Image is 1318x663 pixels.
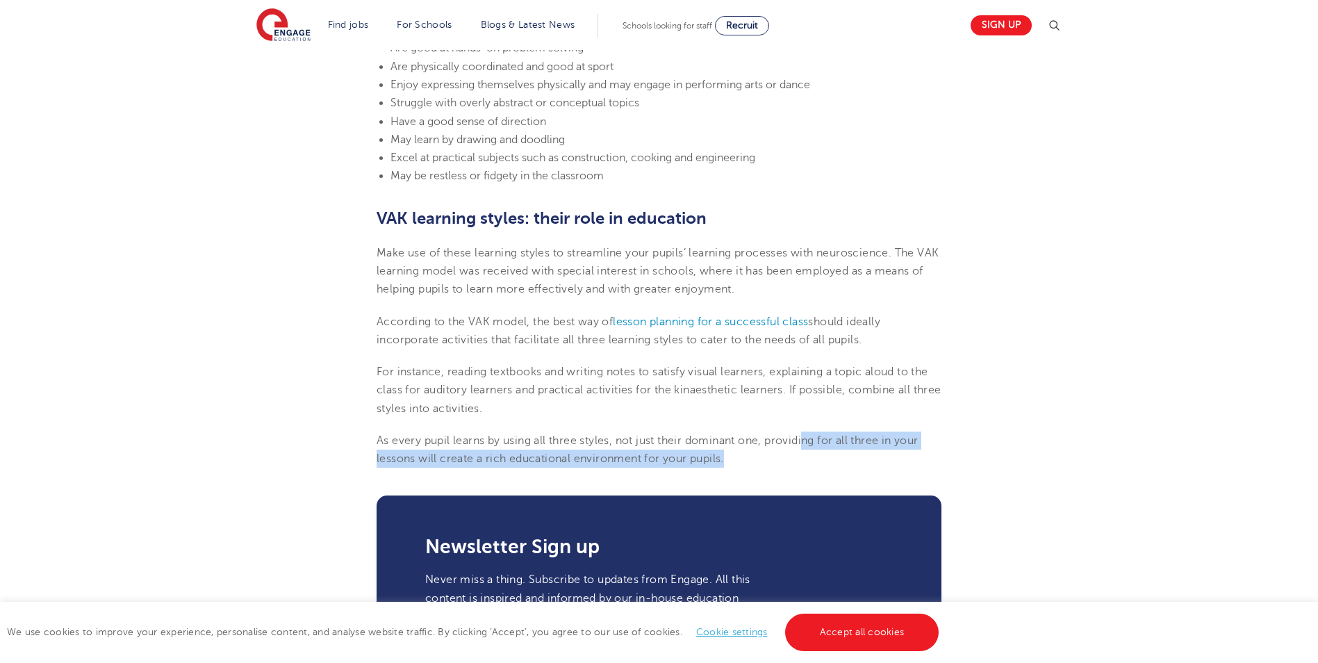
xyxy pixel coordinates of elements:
span: May be restless or fidgety in the classroom [390,170,604,182]
span: For instance, reading textbooks and writing notes to satisfy visual learners, explaining a topic ... [377,366,941,415]
a: Recruit [715,16,769,35]
b: VAK learning styles: their role in education [377,208,707,228]
a: Cookie settings [696,627,768,637]
span: Enjoy expressing themselves physically and may engage in performing arts or dance [390,79,810,91]
a: lesson planning for a successful class [613,316,808,328]
h3: Newsletter Sign up [425,537,893,557]
span: Are physically coordinated and good at sport [390,60,613,73]
img: Engage Education [256,8,311,43]
span: According to the VAK model, the best way of [377,316,613,328]
span: Recruit [726,20,758,31]
span: Make use of these learning styles to streamline your pupils’ learning processes with neuroscience... [377,247,939,296]
span: As every pupil learns by using all three styles, not just their dominant one, providing for all t... [377,434,919,465]
a: Blogs & Latest News [481,19,575,30]
a: Find jobs [328,19,369,30]
span: We use cookies to improve your experience, personalise content, and analyse website traffic. By c... [7,627,942,637]
span: May learn by drawing and doodling [390,133,565,146]
span: Excel at practical subjects such as construction, cooking and engineering [390,152,755,164]
p: Never miss a thing. Subscribe to updates from Engage. All this content is inspired and informed b... [425,571,766,644]
a: Sign up [971,15,1032,35]
a: Accept all cookies [785,614,939,651]
span: should ideally incorporate activities that facilitate all three learning styles to cater to the n... [377,316,880,346]
a: For Schools [397,19,452,30]
span: Schools looking for staff [623,21,712,31]
span: Struggle with overly abstract or conceptual topics [390,97,639,109]
span: Have a good sense of direction [390,115,546,128]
